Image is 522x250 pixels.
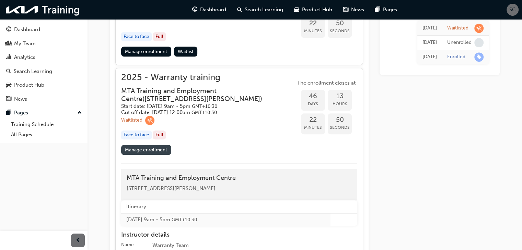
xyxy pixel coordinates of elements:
span: 22 [301,116,325,124]
span: 50 [328,116,352,124]
span: car-icon [6,82,11,88]
span: 50 [328,20,352,27]
span: Waitlist [178,49,194,54]
td: [DATE] 9am - 5pm [121,213,330,226]
span: people-icon [6,41,11,47]
span: [STREET_ADDRESS][PERSON_NAME] [127,185,216,191]
span: SC [509,6,516,14]
a: My Team [3,37,85,50]
span: search-icon [237,5,242,14]
a: search-iconSearch Learning [232,3,289,17]
span: Seconds [328,124,352,132]
div: Waitlisted [121,117,142,124]
span: Days [301,100,325,108]
div: News [14,95,27,103]
span: Search Learning [245,6,283,14]
h4: Instructor details [121,231,357,239]
button: Waitlist [174,47,198,57]
div: Wed Aug 20 2025 09:36:32 GMT+0930 (Australian Central Standard Time) [422,24,437,32]
h5: Cut off date: [DATE] 12:00am [121,109,285,116]
span: 2025 - Warranty training [121,74,295,82]
div: Search Learning [14,67,52,75]
a: Product Hub [3,79,85,91]
span: news-icon [343,5,348,14]
div: Warranty Team [152,241,357,250]
h3: MTA Training and Employment Centre ( [STREET_ADDRESS][PERSON_NAME] ) [121,87,285,103]
a: News [3,93,85,105]
span: prev-icon [76,236,81,245]
span: 46 [301,92,325,100]
div: Face to face [121,130,152,140]
div: Enrolled [447,54,465,60]
a: Analytics [3,51,85,64]
div: Analytics [14,53,35,61]
div: Full [153,32,166,41]
span: guage-icon [6,27,11,33]
span: Minutes [301,27,325,35]
img: kia-training [3,3,82,17]
span: news-icon [6,96,11,102]
span: search-icon [6,68,11,75]
span: learningRecordVerb_ENROLL-icon [474,52,484,62]
span: learningRecordVerb_WAITLIST-icon [474,24,484,33]
span: Australian Central Daylight Time GMT+10:30 [172,217,197,223]
a: Search Learning [3,65,85,78]
span: up-icon [77,109,82,117]
span: Australian Central Daylight Time GMT+10:30 [192,110,217,115]
button: Pages [3,107,85,119]
span: pages-icon [6,110,11,116]
span: Hours [328,100,352,108]
span: car-icon [294,5,299,14]
div: Dashboard [14,26,40,34]
div: Tue Jul 29 2025 09:20:08 GMT+0930 (Australian Central Standard Time) [422,39,437,47]
a: news-iconNews [338,3,370,17]
a: Dashboard [3,23,85,36]
span: Seconds [328,27,352,35]
a: guage-iconDashboard [187,3,232,17]
a: Manage enrollment [121,145,171,155]
button: 2025 - Warranty trainingMTA Training and Employment Centre([STREET_ADDRESS][PERSON_NAME])Start da... [121,74,357,158]
div: Product Hub [14,81,44,89]
span: 13 [328,92,352,100]
span: 22 [301,20,325,27]
span: The enrollment closes at [295,79,357,87]
span: guage-icon [192,5,197,14]
a: All Pages [8,129,85,140]
span: pages-icon [375,5,380,14]
div: Full [153,130,166,140]
th: Itinerary [121,200,330,213]
span: Dashboard [200,6,226,14]
span: Pages [383,6,397,14]
a: Training Schedule [8,119,85,130]
span: chart-icon [6,54,11,61]
span: learningRecordVerb_WAITLIST-icon [145,116,154,125]
button: DashboardMy TeamAnalyticsSearch LearningProduct HubNews [3,22,85,107]
div: Unenrolled [447,39,472,46]
div: Tue Jul 29 2025 09:19:37 GMT+0930 (Australian Central Standard Time) [422,53,437,61]
div: My Team [14,40,36,48]
div: Pages [14,109,28,117]
a: pages-iconPages [370,3,403,17]
span: Minutes [301,124,325,132]
button: SC [507,4,519,16]
div: Waitlisted [447,25,468,32]
a: car-iconProduct Hub [289,3,338,17]
span: learningRecordVerb_NONE-icon [474,38,484,47]
span: News [351,6,364,14]
span: Product Hub [302,6,332,14]
div: Face to face [121,32,152,41]
div: Name [121,241,134,248]
h5: Start date: [DATE] 9am - 5pm [121,103,285,110]
span: Australian Central Daylight Time GMT+10:30 [192,103,217,109]
a: Manage enrollment [121,47,171,57]
h4: MTA Training and Employment Centre [127,174,352,182]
